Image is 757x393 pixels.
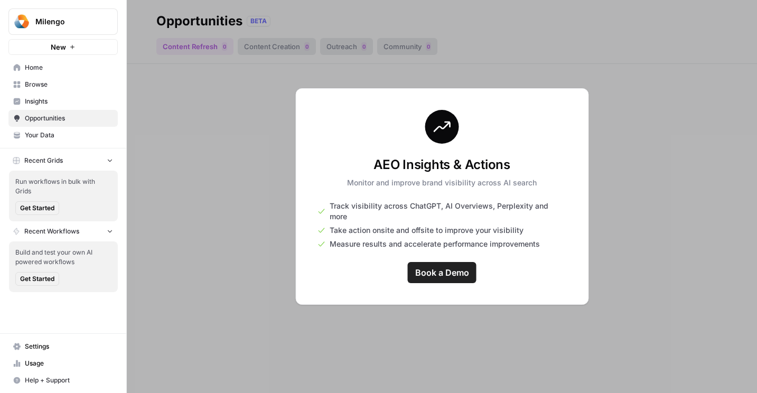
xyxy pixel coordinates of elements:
span: Insights [25,97,113,106]
a: Home [8,59,118,76]
span: Help + Support [25,376,113,385]
a: Insights [8,93,118,110]
img: Milengo Logo [12,12,31,31]
a: Book a Demo [408,262,476,283]
h3: AEO Insights & Actions [347,156,537,173]
span: Opportunities [25,114,113,123]
button: Recent Grids [8,153,118,169]
button: Workspace: Milengo [8,8,118,35]
span: Track visibility across ChatGPT, AI Overviews, Perplexity and more [330,201,567,222]
a: Your Data [8,127,118,144]
a: Settings [8,338,118,355]
span: Home [25,63,113,72]
span: Your Data [25,130,113,140]
span: Usage [25,359,113,368]
span: Run workflows in bulk with Grids [15,177,111,196]
span: Settings [25,342,113,351]
span: Milengo [35,16,99,27]
button: Help + Support [8,372,118,389]
a: Opportunities [8,110,118,127]
span: Measure results and accelerate performance improvements [330,239,540,249]
button: Get Started [15,201,59,215]
span: Get Started [20,274,54,284]
span: New [51,42,66,52]
span: Recent Grids [24,156,63,165]
span: Build and test your own AI powered workflows [15,248,111,267]
button: New [8,39,118,55]
span: Recent Workflows [24,227,79,236]
span: Book a Demo [415,266,469,279]
span: Take action onsite and offsite to improve your visibility [330,225,524,236]
span: Browse [25,80,113,89]
p: Monitor and improve brand visibility across AI search [347,177,537,188]
button: Get Started [15,272,59,286]
a: Browse [8,76,118,93]
span: Get Started [20,203,54,213]
a: Usage [8,355,118,372]
button: Recent Workflows [8,223,118,239]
